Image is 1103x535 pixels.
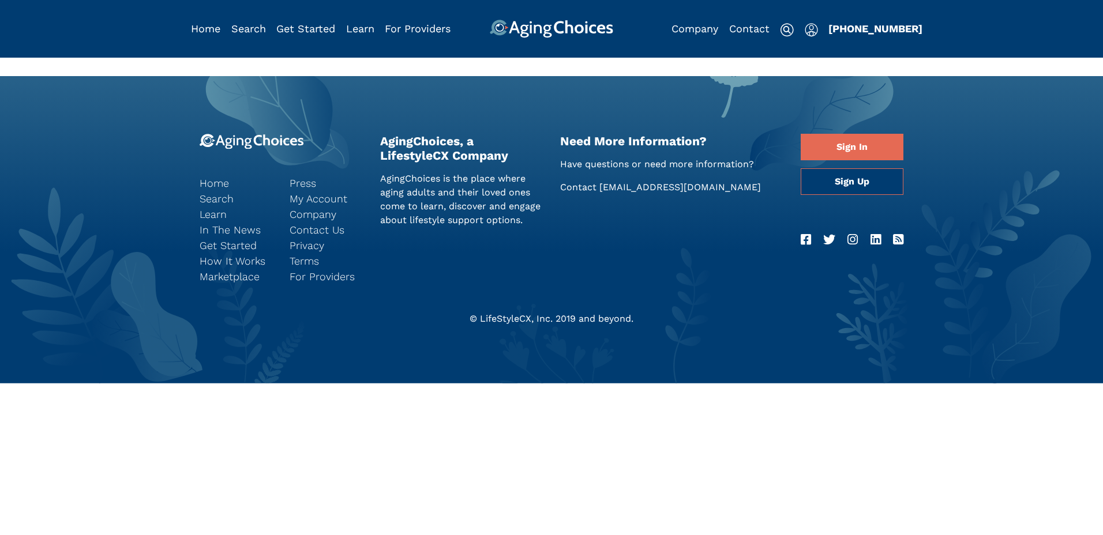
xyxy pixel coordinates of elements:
a: Instagram [847,231,858,249]
p: Have questions or need more information? [560,157,783,171]
a: For Providers [290,269,362,284]
a: Company [671,22,718,35]
div: Popover trigger [231,20,266,38]
a: Get Started [276,22,335,35]
a: Learn [346,22,374,35]
div: Popover trigger [805,20,818,38]
a: Search [200,191,272,206]
a: Contact Us [290,222,362,238]
a: For Providers [385,22,451,35]
a: Sign In [801,134,903,160]
img: search-icon.svg [780,23,794,37]
p: Contact [560,180,783,194]
a: Contact [729,22,770,35]
a: RSS Feed [893,231,903,249]
a: Facebook [801,231,811,249]
a: In The News [200,222,272,238]
a: Privacy [290,238,362,253]
a: Twitter [823,231,835,249]
a: Press [290,175,362,191]
img: 9-logo.svg [200,134,304,149]
a: Marketplace [200,269,272,284]
h2: AgingChoices, a LifestyleCX Company [380,134,543,163]
a: Get Started [200,238,272,253]
p: AgingChoices is the place where aging adults and their loved ones come to learn, discover and eng... [380,172,543,227]
a: Terms [290,253,362,269]
a: [PHONE_NUMBER] [828,22,922,35]
a: LinkedIn [871,231,881,249]
h2: Need More Information? [560,134,783,148]
a: Search [231,22,266,35]
a: My Account [290,191,362,206]
a: [EMAIL_ADDRESS][DOMAIN_NAME] [599,182,761,193]
a: Home [191,22,220,35]
img: user-icon.svg [805,23,818,37]
a: Learn [200,206,272,222]
a: How It Works [200,253,272,269]
a: Sign Up [801,168,903,195]
a: Company [290,206,362,222]
a: Home [200,175,272,191]
div: © LifeStyleCX, Inc. 2019 and beyond. [191,312,912,326]
img: AgingChoices [490,20,613,38]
